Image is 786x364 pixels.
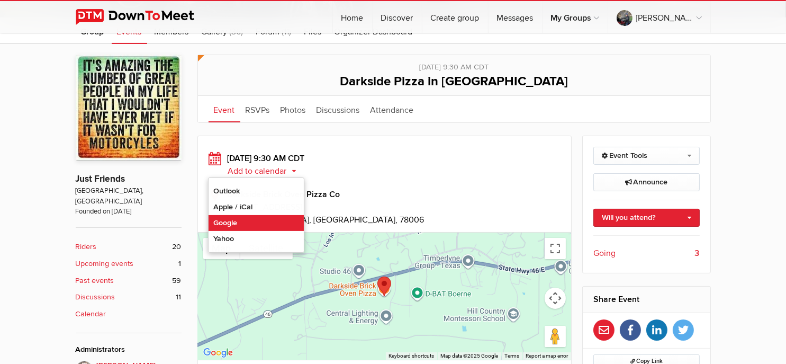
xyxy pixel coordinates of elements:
img: Just Friends [76,55,182,161]
a: Discover [373,1,422,33]
a: Upcoming events 1 [76,258,182,270]
a: Will you attend? [593,209,700,227]
button: Map camera controls [545,288,566,309]
a: Messages [489,1,542,33]
div: [DATE] 9:30 AM CDT [209,55,700,73]
a: Attendance [365,96,419,122]
a: Discussions 11 [76,291,182,303]
a: Calendar [76,308,182,320]
button: Add to calendar [228,166,304,176]
a: Google [209,215,304,231]
img: DownToMeet [76,9,211,25]
span: Darkside Pizza in [GEOGRAPHIC_DATA] [340,74,568,89]
a: Terms [504,353,519,359]
button: Drag Pegman onto the map to open Street View [545,326,566,347]
div: [DATE] 9:30 AM CDT [209,152,561,177]
b: Calendar [76,308,106,320]
a: Event [209,96,240,122]
a: Announce [593,173,700,191]
b: Riders [76,241,97,253]
span: 59 [173,275,182,287]
img: Google [201,346,236,360]
span: Going [593,247,616,260]
span: 11 [176,291,182,303]
span: 1 [179,258,182,270]
span: 20 [173,241,182,253]
a: Create group [422,1,488,33]
a: My Groups [543,1,608,33]
span: Map data ©2025 Google [440,353,498,359]
a: Discussions [311,96,365,122]
a: [PERSON_NAME] [608,1,710,33]
b: Discussions [76,291,115,303]
a: RSVPs [240,96,275,122]
a: Report a map error [526,353,568,359]
a: Photos [275,96,311,122]
h2: Share Event [593,287,700,312]
a: Outlook [209,183,304,199]
b: Past events [76,275,114,287]
button: Show street map [203,238,240,259]
span: Announce [625,177,667,187]
a: Past events 59 [76,275,182,287]
a: Apple / iCal [209,199,304,215]
span: Founded on [DATE] [76,207,182,217]
span: [GEOGRAPHIC_DATA], [GEOGRAPHIC_DATA] [76,186,182,207]
a: Open this area in Google Maps (opens a new window) [201,346,236,360]
span: [GEOGRAPHIC_DATA], [GEOGRAPHIC_DATA], 78006 [228,215,424,225]
a: Event Tools [593,147,700,165]
a: Home [333,1,372,33]
a: Yahoo [209,231,304,247]
a: Riders 20 [76,241,182,253]
a: Just Friends [76,173,125,184]
b: 3 [695,247,700,260]
button: Toggle fullscreen view [545,238,566,259]
div: Administrators [76,344,182,356]
span: [STREET_ADDRESS] [228,201,561,214]
button: Keyboard shortcuts [389,352,434,360]
b: Upcoming events [76,258,134,270]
